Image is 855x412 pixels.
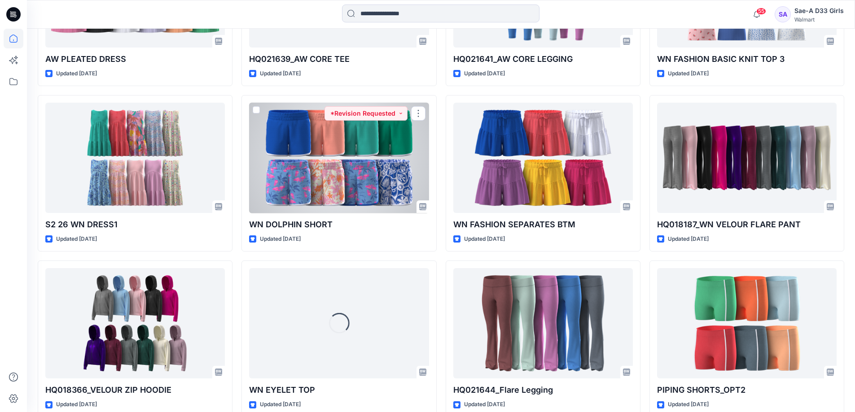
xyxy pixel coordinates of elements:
p: HQ018366_VELOUR ZIP HOODIE [45,384,225,396]
a: WN DOLPHIN SHORT [249,103,429,213]
p: WN DOLPHIN SHORT [249,218,429,231]
p: AW PLEATED DRESS [45,53,225,65]
p: Updated [DATE] [56,69,97,78]
span: 55 [756,8,766,15]
a: HQ018366_VELOUR ZIP HOODIE [45,268,225,379]
p: Updated [DATE] [260,234,301,244]
p: Updated [DATE] [668,234,709,244]
a: S2 26 WN DRESS1 [45,103,225,213]
p: Updated [DATE] [668,400,709,409]
p: S2 26 WN DRESS1 [45,218,225,231]
div: SA [775,6,791,22]
p: HQ018187_WN VELOUR FLARE PANT [657,218,837,231]
p: HQ021641_AW CORE LEGGING [453,53,633,65]
p: Updated [DATE] [260,69,301,78]
p: HQ021639_AW CORE TEE [249,53,429,65]
p: Updated [DATE] [56,234,97,244]
p: Updated [DATE] [668,69,709,78]
p: Updated [DATE] [464,400,505,409]
a: HQ021644_Flare Legging [453,268,633,379]
p: PIPING SHORTS_OPT2 [657,384,837,396]
p: WN FASHION SEPARATES BTM [453,218,633,231]
a: WN FASHION SEPARATES BTM [453,103,633,213]
p: WN EYELET TOP [249,384,429,396]
p: Updated [DATE] [56,400,97,409]
a: HQ018187_WN VELOUR FLARE PANT [657,103,837,213]
a: PIPING SHORTS_OPT2 [657,268,837,379]
p: HQ021644_Flare Legging [453,384,633,396]
div: Walmart [794,16,844,23]
div: Sae-A D33 Girls [794,5,844,16]
p: Updated [DATE] [260,400,301,409]
p: Updated [DATE] [464,234,505,244]
p: WN FASHION BASIC KNIT TOP 3 [657,53,837,65]
p: Updated [DATE] [464,69,505,78]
